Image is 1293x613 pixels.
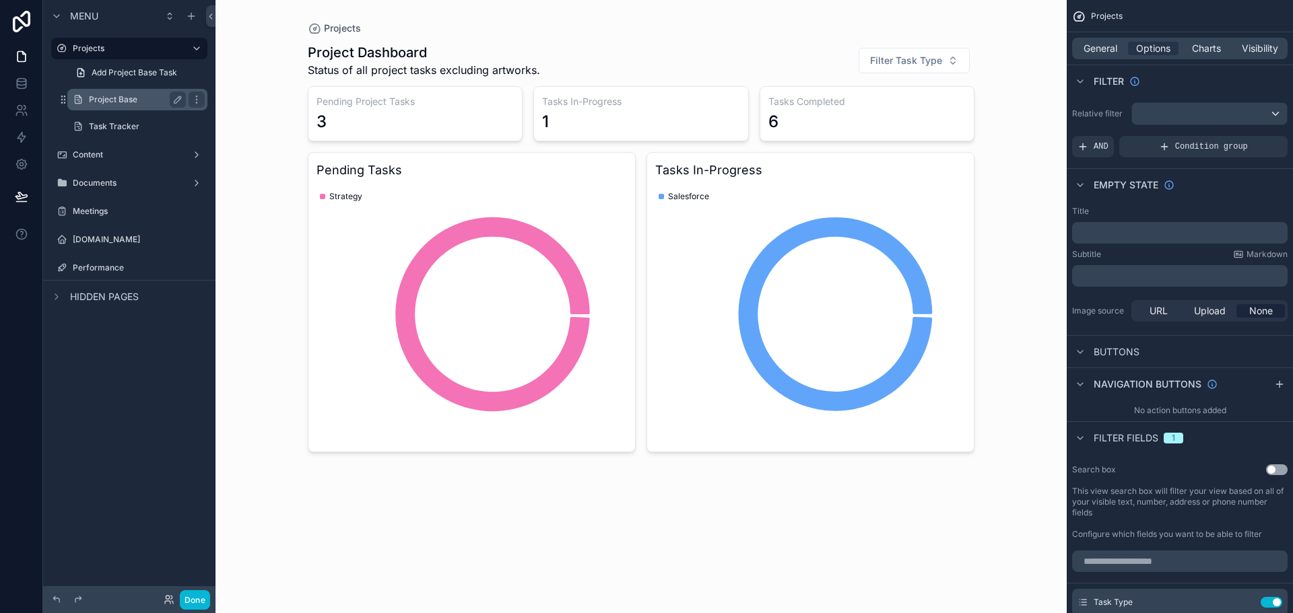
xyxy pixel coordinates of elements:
label: Relative filter [1072,108,1126,119]
label: Subtitle [1072,249,1101,260]
span: Buttons [1094,345,1139,359]
a: Projects [51,38,207,59]
label: [DOMAIN_NAME] [73,234,205,245]
a: Content [51,144,207,166]
label: Documents [73,178,186,188]
label: Meetings [73,206,205,217]
div: scrollable content [1072,222,1288,244]
label: Content [73,149,186,160]
button: Done [180,590,210,610]
label: Configure which fields you want to be able to filter [1072,529,1262,540]
a: Task Tracker [67,116,207,137]
span: Add Project Base Task [92,67,177,78]
div: 1 [1172,433,1175,443]
span: Menu [70,9,98,23]
a: Performance [51,257,207,279]
a: Markdown [1233,249,1288,260]
span: Visibility [1242,42,1278,55]
a: Meetings [51,201,207,222]
label: This view search box will filter your view based on all of your visible text, number, address or ... [1072,486,1288,518]
span: Upload [1194,304,1226,318]
label: Title [1072,206,1089,217]
a: Add Project Base Task [67,62,207,83]
span: Empty state [1094,178,1158,192]
span: Condition group [1175,141,1248,152]
label: Search box [1072,464,1116,475]
label: Projects [73,43,180,54]
span: Filter fields [1094,431,1158,445]
label: Project Base [89,94,180,105]
a: Project Base [67,89,207,110]
span: Hidden pages [70,290,139,303]
span: AND [1094,141,1108,152]
a: Documents [51,172,207,194]
label: Performance [73,262,205,273]
label: Image source [1072,305,1126,316]
div: No action buttons added [1067,400,1293,421]
label: Task Tracker [89,121,205,132]
span: None [1249,304,1273,318]
span: Charts [1192,42,1221,55]
span: Filter [1094,75,1124,88]
span: General [1084,42,1117,55]
span: Projects [1091,11,1123,22]
div: scrollable content [1072,265,1288,287]
span: Markdown [1247,249,1288,260]
a: [DOMAIN_NAME] [51,229,207,250]
span: Navigation buttons [1094,377,1201,391]
span: URL [1150,304,1168,318]
span: Options [1136,42,1170,55]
